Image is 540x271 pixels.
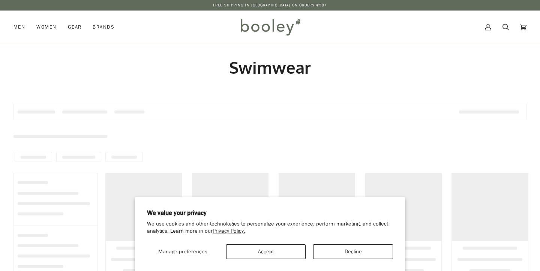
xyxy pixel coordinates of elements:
span: Gear [68,23,82,31]
span: Men [13,23,25,31]
h1: Swimwear [13,57,526,78]
a: Men [13,11,31,44]
a: Gear [62,11,87,44]
button: Manage preferences [147,244,219,259]
span: Manage preferences [158,248,207,255]
a: Privacy Policy. [213,227,245,235]
p: Free Shipping in [GEOGRAPHIC_DATA] on Orders €50+ [213,2,327,8]
a: Women [31,11,62,44]
h2: We value your privacy [147,209,393,217]
span: Women [36,23,56,31]
button: Decline [313,244,393,259]
a: Brands [87,11,120,44]
span: Brands [93,23,114,31]
p: We use cookies and other technologies to personalize your experience, perform marketing, and coll... [147,221,393,235]
button: Accept [226,244,306,259]
img: Booley [237,16,303,38]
